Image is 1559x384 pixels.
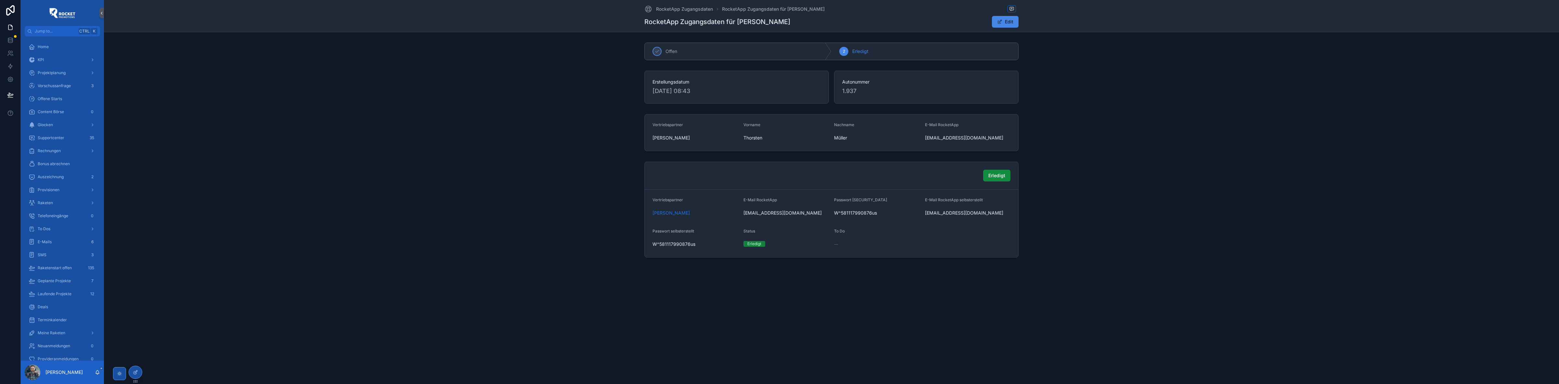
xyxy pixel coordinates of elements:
[38,174,64,179] span: Auszeichnung
[743,229,755,233] span: Status
[722,6,825,12] a: RocketApp Zugangsdaten für [PERSON_NAME]
[38,226,50,232] span: To Dos
[842,86,1010,96] span: 1.937
[88,277,96,285] div: 7
[38,252,46,258] span: SMS
[38,343,70,349] span: Neuanmeldungen
[743,197,777,202] span: E-Mail RocketApp
[743,135,829,141] span: Thorsten
[988,172,1005,179] span: Erledigt
[88,342,96,350] div: 0
[49,8,75,18] img: App logo
[25,197,100,209] a: Raketen
[38,161,70,166] span: Bonus abrechnen
[25,158,100,170] a: Bonus abrechnen
[25,184,100,196] a: Provisionen
[834,197,887,202] span: Passwort [SECURITY_DATA]
[38,57,44,62] span: KPI
[25,210,100,222] a: Telefoneingänge0
[653,122,683,127] span: Vertriebspartner
[38,213,68,218] span: Telefoneingänge
[747,241,761,247] div: Erledigt
[21,36,104,361] div: scrollable content
[665,48,677,55] span: Offen
[88,290,96,298] div: 12
[38,83,71,88] span: Vorschussanfrage
[25,223,100,235] a: To Dos
[743,210,829,216] span: [EMAIL_ADDRESS][DOMAIN_NAME]
[644,5,713,13] a: RocketApp Zugangsdaten
[653,241,738,247] span: W^581117990876us
[38,291,71,297] span: Laufende Projekte
[653,210,690,216] a: [PERSON_NAME]
[38,148,61,153] span: Rechnungen
[92,29,97,34] span: K
[653,86,821,96] span: [DATE] 08:43
[25,327,100,339] a: Meine Raketen
[79,28,90,34] span: Ctrl
[852,48,868,55] span: Erledigt
[25,26,100,36] button: Jump to...CtrlK
[834,122,854,127] span: Nachname
[653,229,694,233] span: Passwort selbsterstellt
[38,200,53,205] span: Raketen
[38,109,64,114] span: Content Börse
[834,241,838,247] span: --
[38,96,62,101] span: Offene Starts
[38,304,48,310] span: Deals
[653,135,690,141] span: [PERSON_NAME]
[25,301,100,313] a: Deals
[25,249,100,261] a: SMS3
[38,330,65,336] span: Meine Raketen
[86,264,96,272] div: 135
[38,356,79,362] span: Provideranmeldungen
[88,173,96,181] div: 2
[25,353,100,365] a: Provideranmeldungen0
[88,82,96,90] div: 3
[38,278,71,284] span: Geplante Projekte
[25,106,100,118] a: Content Börse0
[653,197,683,202] span: Vertriebspartner
[38,70,66,75] span: Projektplanung
[25,262,100,274] a: Raketenstart offen135
[834,210,920,216] span: W^581117990876us
[842,79,1010,85] span: Autonummer
[45,369,83,376] p: [PERSON_NAME]
[38,239,52,245] span: E-Mails
[25,275,100,287] a: Geplante Projekte7
[843,49,845,54] span: 2
[38,122,53,127] span: Glocken
[925,122,958,127] span: E-Mail RocketApp
[88,238,96,246] div: 6
[25,314,100,326] a: Terminkalender
[925,135,1011,141] span: [EMAIL_ADDRESS][DOMAIN_NAME]
[25,236,100,248] a: E-Mails6
[88,212,96,220] div: 0
[983,170,1010,181] button: Erledigt
[35,29,76,34] span: Jump to...
[88,355,96,363] div: 0
[38,187,59,192] span: Provisionen
[38,44,49,49] span: Home
[743,122,760,127] span: Vorname
[38,317,67,323] span: Terminkalender
[644,17,790,26] h1: RocketApp Zugangsdaten für [PERSON_NAME]
[25,41,100,53] a: Home
[25,132,100,144] a: Supportcenter35
[834,135,920,141] span: Müller
[25,67,100,79] a: Projektplanung
[992,16,1019,28] button: Edit
[38,265,72,271] span: Raketenstart offen
[25,288,100,300] a: Laufende Projekte12
[88,108,96,116] div: 0
[25,171,100,183] a: Auszeichnung2
[88,134,96,142] div: 35
[25,54,100,66] a: KPI
[88,251,96,259] div: 3
[25,119,100,131] a: Glocken
[653,79,821,85] span: Erstellungsdatum
[25,340,100,352] a: Neuanmeldungen0
[25,145,100,157] a: Rechnungen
